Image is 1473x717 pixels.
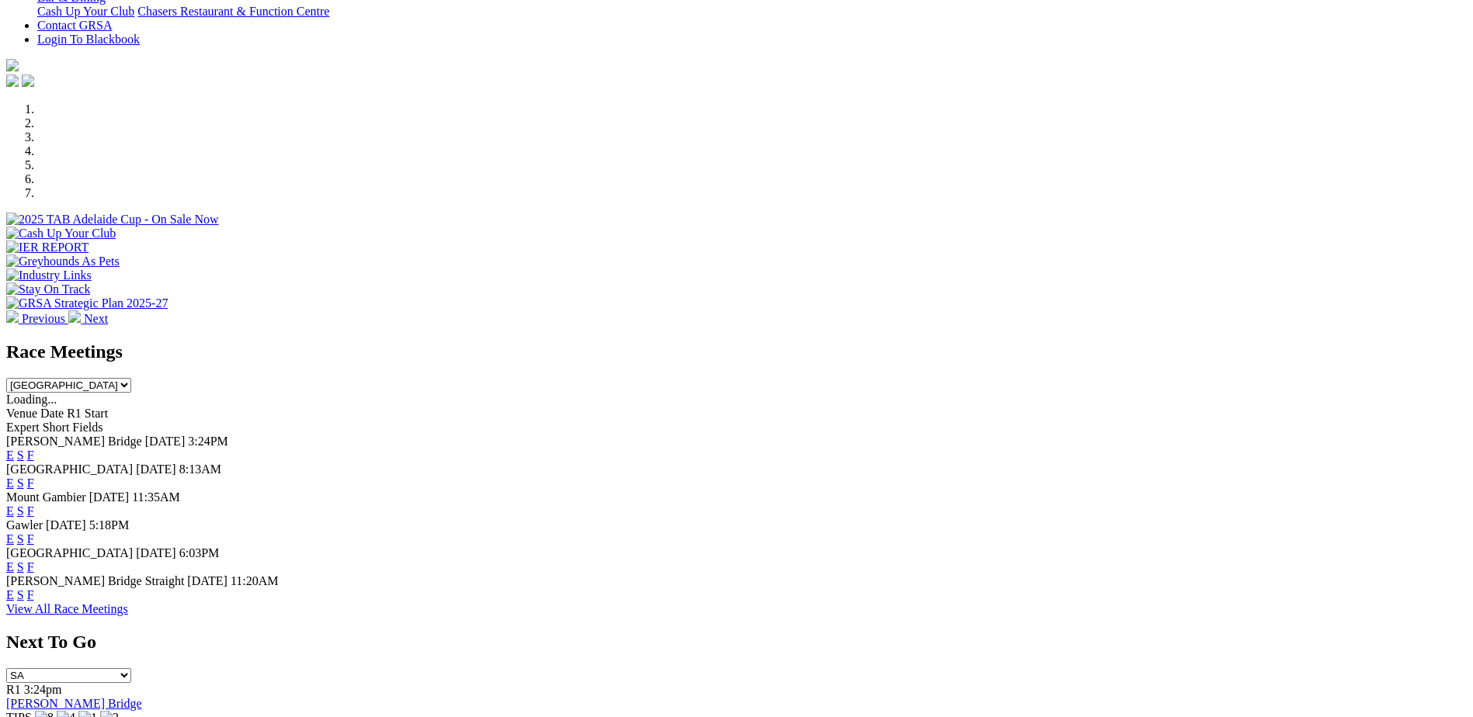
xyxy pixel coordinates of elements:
[84,312,108,325] span: Next
[6,310,19,323] img: chevron-left-pager-white.svg
[17,588,24,601] a: S
[27,532,34,546] a: F
[6,697,142,710] a: [PERSON_NAME] Bridge
[136,462,176,476] span: [DATE]
[27,504,34,518] a: F
[67,407,108,420] span: R1 Start
[6,213,219,227] img: 2025 TAB Adelaide Cup - On Sale Now
[27,588,34,601] a: F
[6,462,133,476] span: [GEOGRAPHIC_DATA]
[68,310,81,323] img: chevron-right-pager-white.svg
[188,435,228,448] span: 3:24PM
[6,341,1467,362] h2: Race Meetings
[37,33,140,46] a: Login To Blackbook
[132,490,180,504] span: 11:35AM
[6,476,14,490] a: E
[37,5,134,18] a: Cash Up Your Club
[179,546,220,559] span: 6:03PM
[43,421,70,434] span: Short
[6,227,116,241] img: Cash Up Your Club
[231,574,279,587] span: 11:20AM
[6,407,37,420] span: Venue
[72,421,102,434] span: Fields
[136,546,176,559] span: [DATE]
[6,532,14,546] a: E
[6,602,128,615] a: View All Race Meetings
[6,282,90,296] img: Stay On Track
[6,74,19,87] img: facebook.svg
[145,435,186,448] span: [DATE]
[46,518,86,532] span: [DATE]
[27,476,34,490] a: F
[6,449,14,462] a: E
[6,683,21,696] span: R1
[6,421,40,434] span: Expert
[22,74,34,87] img: twitter.svg
[6,504,14,518] a: E
[6,393,57,406] span: Loading...
[68,312,108,325] a: Next
[6,312,68,325] a: Previous
[27,449,34,462] a: F
[6,268,92,282] img: Industry Links
[17,476,24,490] a: S
[6,518,43,532] span: Gawler
[40,407,64,420] span: Date
[89,490,130,504] span: [DATE]
[137,5,329,18] a: Chasers Restaurant & Function Centre
[22,312,65,325] span: Previous
[187,574,228,587] span: [DATE]
[6,546,133,559] span: [GEOGRAPHIC_DATA]
[6,490,86,504] span: Mount Gambier
[17,504,24,518] a: S
[6,588,14,601] a: E
[6,296,168,310] img: GRSA Strategic Plan 2025-27
[6,435,142,448] span: [PERSON_NAME] Bridge
[89,518,130,532] span: 5:18PM
[27,560,34,573] a: F
[17,560,24,573] a: S
[37,19,112,32] a: Contact GRSA
[6,560,14,573] a: E
[37,5,1467,19] div: Bar & Dining
[17,449,24,462] a: S
[6,632,1467,653] h2: Next To Go
[17,532,24,546] a: S
[24,683,62,696] span: 3:24pm
[6,574,184,587] span: [PERSON_NAME] Bridge Straight
[6,255,120,268] img: Greyhounds As Pets
[6,241,89,255] img: IER REPORT
[6,59,19,71] img: logo-grsa-white.png
[179,462,221,476] span: 8:13AM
